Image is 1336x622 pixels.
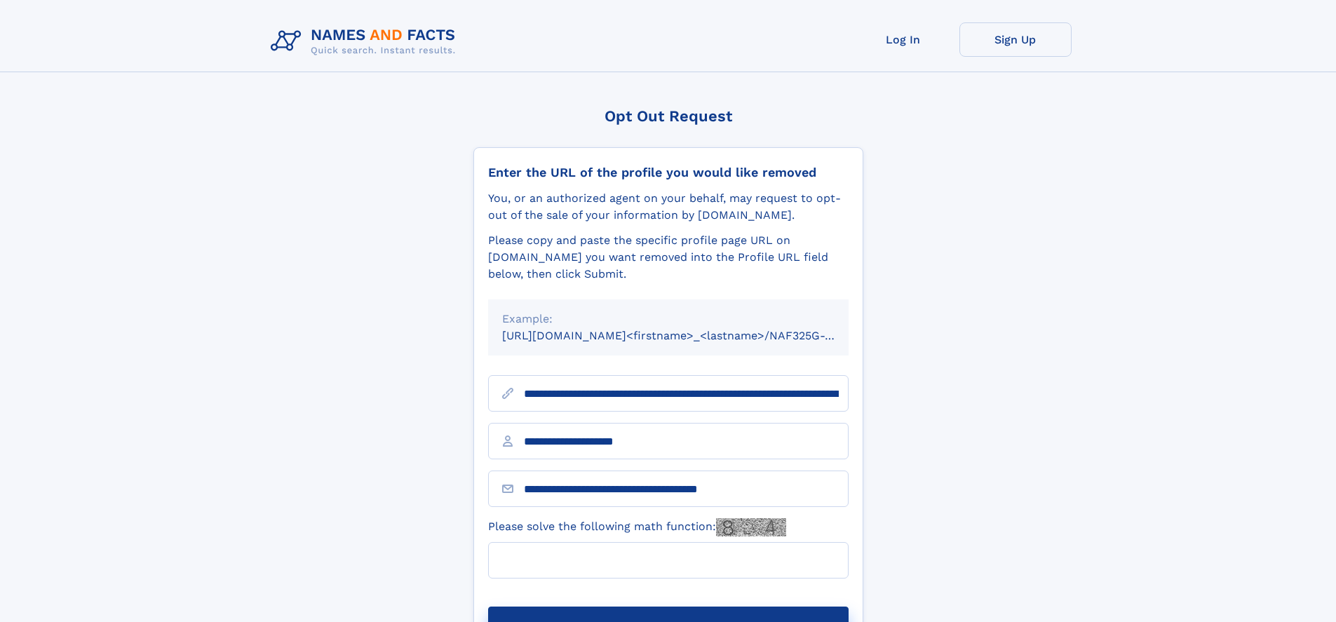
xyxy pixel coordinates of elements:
label: Please solve the following math function: [488,518,786,536]
div: Opt Out Request [473,107,863,125]
a: Sign Up [959,22,1072,57]
small: [URL][DOMAIN_NAME]<firstname>_<lastname>/NAF325G-xxxxxxxx [502,329,875,342]
div: You, or an authorized agent on your behalf, may request to opt-out of the sale of your informatio... [488,190,849,224]
div: Example: [502,311,835,327]
a: Log In [847,22,959,57]
div: Enter the URL of the profile you would like removed [488,165,849,180]
img: Logo Names and Facts [265,22,467,60]
div: Please copy and paste the specific profile page URL on [DOMAIN_NAME] you want removed into the Pr... [488,232,849,283]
